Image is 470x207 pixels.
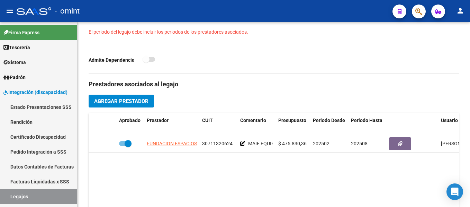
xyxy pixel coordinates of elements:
span: $ 475.830,36 [278,141,307,146]
datatable-header-cell: Aprobado [116,113,144,136]
span: 202502 [313,141,329,146]
datatable-header-cell: Comentario [237,113,275,136]
span: Periodo Hasta [351,118,382,123]
span: Padrón [3,74,26,81]
h3: Prestadores asociados al legajo [89,79,459,89]
mat-icon: menu [6,7,14,15]
span: - omint [55,3,80,19]
span: MAIE EQUIPO 52 HS [248,141,292,146]
span: Periodo Desde [313,118,345,123]
span: Comentario [240,118,266,123]
datatable-header-cell: Periodo Hasta [348,113,386,136]
span: CUIT [202,118,213,123]
span: FUNDACION ESPACIOS [147,141,197,146]
datatable-header-cell: CUIT [199,113,237,136]
span: Prestador [147,118,169,123]
span: Usuario [441,118,458,123]
span: Presupuesto [278,118,306,123]
mat-icon: person [456,7,464,15]
p: El período del legajo debe incluir los períodos de los prestadores asociados. [89,28,268,36]
span: Sistema [3,59,26,66]
datatable-header-cell: Periodo Desde [310,113,348,136]
div: Open Intercom Messenger [446,183,463,200]
p: Admite Dependencia [89,56,143,64]
span: Agregar Prestador [94,98,148,104]
datatable-header-cell: Presupuesto [275,113,310,136]
button: Agregar Prestador [89,95,154,107]
span: 30711320624 [202,141,233,146]
datatable-header-cell: Prestador [144,113,199,136]
span: 202508 [351,141,368,146]
span: Firma Express [3,29,39,36]
span: Tesorería [3,44,30,51]
span: Integración (discapacidad) [3,88,67,96]
span: Aprobado [119,118,141,123]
